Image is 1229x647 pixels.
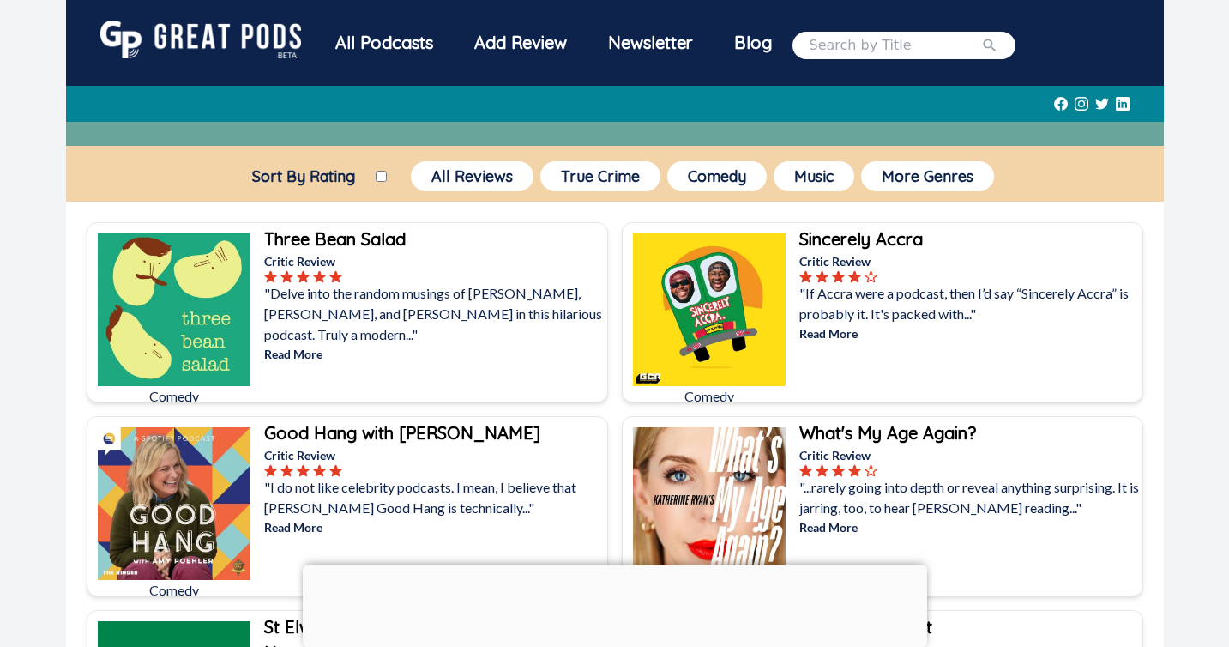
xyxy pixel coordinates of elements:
[407,158,537,195] a: All Reviews
[540,161,660,191] button: True Crime
[861,161,994,191] button: More Genres
[87,222,608,402] a: Three Bean SaladComedyThree Bean SaladCritic Review"Delve into the random musings of [PERSON_NAME...
[264,228,406,250] b: Three Bean Salad
[714,21,792,65] a: Blog
[232,166,376,186] label: Sort By Rating
[799,228,923,250] b: Sincerely Accra
[98,233,250,386] img: Three Bean Salad
[264,477,604,518] p: "I do not like celebrity podcasts. I mean, I believe that [PERSON_NAME] Good Hang is technically..."
[264,283,604,345] p: "Delve into the random musings of [PERSON_NAME], [PERSON_NAME], and [PERSON_NAME] in this hilario...
[633,233,786,386] img: Sincerely Accra
[411,161,533,191] button: All Reviews
[264,446,604,464] p: Critic Review
[87,416,608,596] a: Good Hang with Amy PoehlerComedyGood Hang with [PERSON_NAME]Critic Review"I do not like celebrity...
[799,252,1139,270] p: Critic Review
[303,565,927,643] iframe: Advertisement
[799,446,1139,464] p: Critic Review
[622,222,1143,402] a: Sincerely Accra ComedySincerely AccraCritic Review"If Accra were a podcast, then I’d say “Sincere...
[770,158,858,195] a: Music
[810,35,981,56] input: Search by Title
[667,161,767,191] button: Comedy
[633,386,786,407] p: Comedy
[799,324,1139,342] p: Read More
[454,21,587,65] a: Add Review
[98,580,250,601] p: Comedy
[264,518,604,536] p: Read More
[98,427,250,580] img: Good Hang with Amy Poehler
[264,422,540,444] b: Good Hang with [PERSON_NAME]
[799,477,1139,518] p: "...rarely going into depth or reveal anything surprising. It is jarring, too, to hear [PERSON_NA...
[98,386,250,407] p: Comedy
[587,21,714,65] div: Newsletter
[633,427,786,580] img: What's My Age Again?
[799,422,976,444] b: What's My Age Again?
[100,21,301,58] img: GreatPods
[264,252,604,270] p: Critic Review
[315,21,454,65] div: All Podcasts
[537,158,664,195] a: True Crime
[799,518,1139,536] p: Read More
[774,161,854,191] button: Music
[264,345,604,363] p: Read More
[587,21,714,70] a: Newsletter
[315,21,454,70] a: All Podcasts
[664,158,770,195] a: Comedy
[799,283,1139,324] p: "If Accra were a podcast, then I’d say “Sincerely Accra” is probably it. It's packed with..."
[622,416,1143,596] a: What's My Age Again?ComedyWhat's My Age Again?Critic Review"...rarely going into depth or reveal ...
